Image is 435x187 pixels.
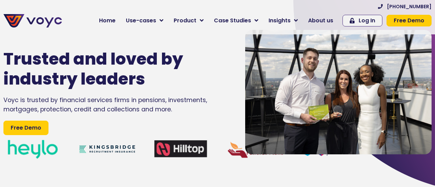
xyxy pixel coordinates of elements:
a: Home [94,14,121,27]
span: Use-cases [126,16,156,25]
span: Insights [269,16,291,25]
a: Free Demo [3,121,48,135]
a: Log In [342,15,382,26]
span: Free Demo [11,124,41,132]
a: [PHONE_NUMBER] [378,4,432,9]
div: Voyc is trusted by financial services firms in pensions, investments, mortgages, protection, cred... [3,96,225,114]
a: Insights [263,14,303,27]
span: Case Studies [214,16,251,25]
h1: Trusted and loved by industry leaders [3,49,204,89]
a: Free Demo [387,15,432,26]
span: Log In [359,18,375,23]
img: voyc-full-logo [3,14,62,27]
a: Product [168,14,209,27]
span: Free Demo [394,18,424,23]
span: Home [99,16,116,25]
span: Product [174,16,196,25]
a: Use-cases [121,14,168,27]
a: Case Studies [209,14,263,27]
span: About us [308,16,333,25]
a: About us [303,14,338,27]
span: [PHONE_NUMBER] [387,4,432,9]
